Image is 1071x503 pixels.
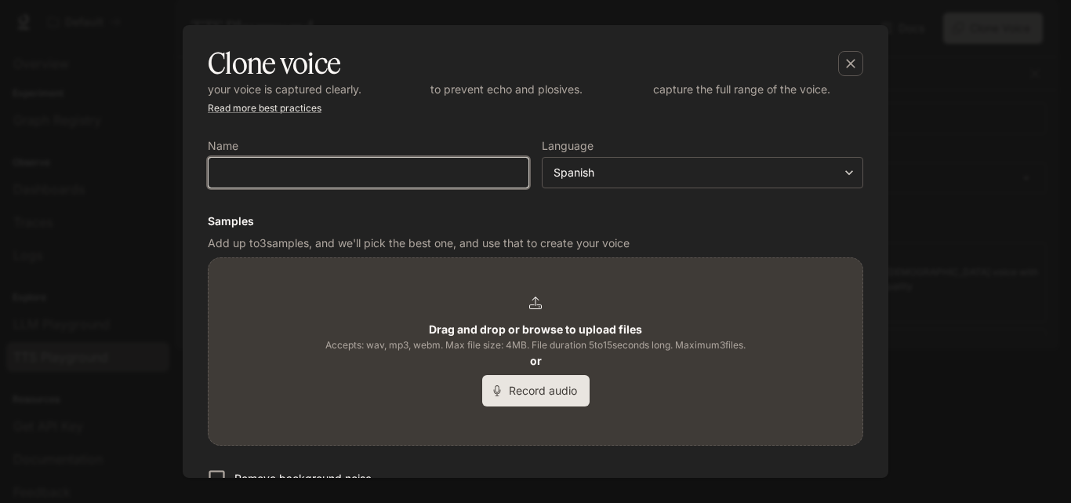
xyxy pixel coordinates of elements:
h5: Clone voice [208,44,340,83]
b: Drag and drop or browse to upload files [429,323,642,336]
a: Read more best practices [208,102,321,114]
b: or [530,354,542,367]
button: Record audio [482,375,590,406]
div: Spanish [543,165,862,180]
p: Remove background noise [234,471,372,487]
p: Add up to 3 samples, and we'll pick the best one, and use that to create your voice [208,235,863,251]
span: Accepts: wav, mp3, webm. Max file size: 4MB. File duration 5 to 15 seconds long. Maximum 3 files. [325,337,746,353]
div: Spanish [554,165,837,180]
p: Language [542,140,594,151]
p: Name [208,140,238,151]
h6: Samples [208,213,863,229]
